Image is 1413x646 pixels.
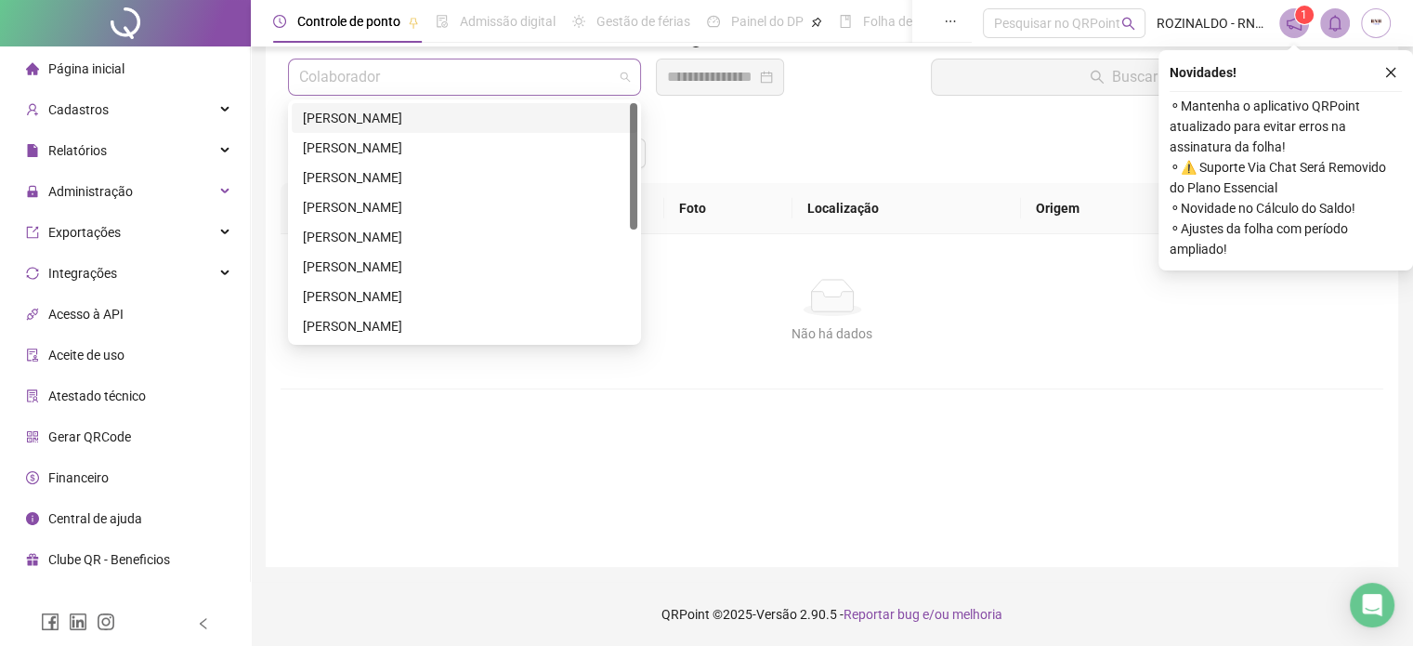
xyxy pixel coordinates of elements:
[303,286,626,307] div: [PERSON_NAME]
[26,185,39,198] span: lock
[48,143,107,158] span: Relatórios
[48,389,146,403] span: Atestado técnico
[292,163,637,192] div: CLAUDIO VITORINO SILVA
[41,613,59,631] span: facebook
[292,133,637,163] div: CARLOS HENRIQUE DOS SANTOS MOURA
[756,607,797,622] span: Versão
[303,138,626,158] div: [PERSON_NAME]
[303,323,1361,344] div: Não há dados
[303,197,626,218] div: [PERSON_NAME]
[292,311,637,341] div: MARCELLE PEREIRA DE OLIVEIRA
[26,512,39,525] span: info-circle
[1384,66,1397,79] span: close
[48,429,131,444] span: Gerar QRCode
[1170,218,1402,259] span: ⚬ Ajustes da folha com período ampliado!
[1021,183,1186,234] th: Origem
[197,617,210,630] span: left
[48,184,133,199] span: Administração
[1350,583,1394,627] div: Open Intercom Messenger
[48,470,109,485] span: Financeiro
[1157,13,1268,33] span: ROZINALDO - RNH LOCADORA
[292,282,637,311] div: LUIS CLAUDIO ALVES BIGGI
[48,552,170,567] span: Clube QR - Beneficios
[26,144,39,157] span: file
[26,308,39,321] span: api
[1170,62,1236,83] span: Novidades !
[26,226,39,239] span: export
[844,607,1002,622] span: Reportar bug e/ou melhoria
[297,14,400,29] span: Controle de ponto
[1327,15,1343,32] span: bell
[292,103,637,133] div: ANTONIO GERALDO DA SILVA TORRES
[303,257,626,277] div: [PERSON_NAME]
[944,15,957,28] span: ellipsis
[863,14,982,29] span: Folha de pagamento
[1170,157,1402,198] span: ⚬ ⚠️ Suporte Via Chat Será Removido do Plano Essencial
[292,252,637,282] div: IVALCI ALVES DE SOUZA
[48,102,109,117] span: Cadastros
[303,108,626,128] div: [PERSON_NAME]
[811,17,822,28] span: pushpin
[26,430,39,443] span: qrcode
[839,15,852,28] span: book
[26,62,39,75] span: home
[26,349,39,362] span: audit
[26,471,39,484] span: dollar
[26,267,39,280] span: sync
[1301,8,1307,21] span: 1
[1295,6,1314,24] sup: 1
[408,17,419,28] span: pushpin
[1286,15,1302,32] span: notification
[48,307,124,322] span: Acesso à API
[303,167,626,188] div: [PERSON_NAME]
[48,348,124,363] span: Aceite de uso
[1121,17,1135,31] span: search
[273,15,286,28] span: clock-circle
[26,389,39,402] span: solution
[1362,9,1390,37] img: 53026
[69,613,87,631] span: linkedin
[303,316,626,336] div: [PERSON_NAME]
[48,511,142,526] span: Central de ajuda
[596,14,690,29] span: Gestão de férias
[26,553,39,566] span: gift
[460,14,556,29] span: Admissão digital
[303,227,626,247] div: [PERSON_NAME]
[292,222,637,252] div: GILBERTO SEVERINO LIMA NETO
[48,266,117,281] span: Integrações
[664,183,792,234] th: Foto
[48,61,124,76] span: Página inicial
[731,14,804,29] span: Painel do DP
[292,192,637,222] div: ELIEZER VICTORINO QUARESMA
[931,59,1376,96] button: Buscar registros
[48,225,121,240] span: Exportações
[26,103,39,116] span: user-add
[97,613,115,631] span: instagram
[572,15,585,28] span: sun
[1170,198,1402,218] span: ⚬ Novidade no Cálculo do Saldo!
[707,15,720,28] span: dashboard
[1170,96,1402,157] span: ⚬ Mantenha o aplicativo QRPoint atualizado para evitar erros na assinatura da folha!
[792,183,1021,234] th: Localização
[436,15,449,28] span: file-done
